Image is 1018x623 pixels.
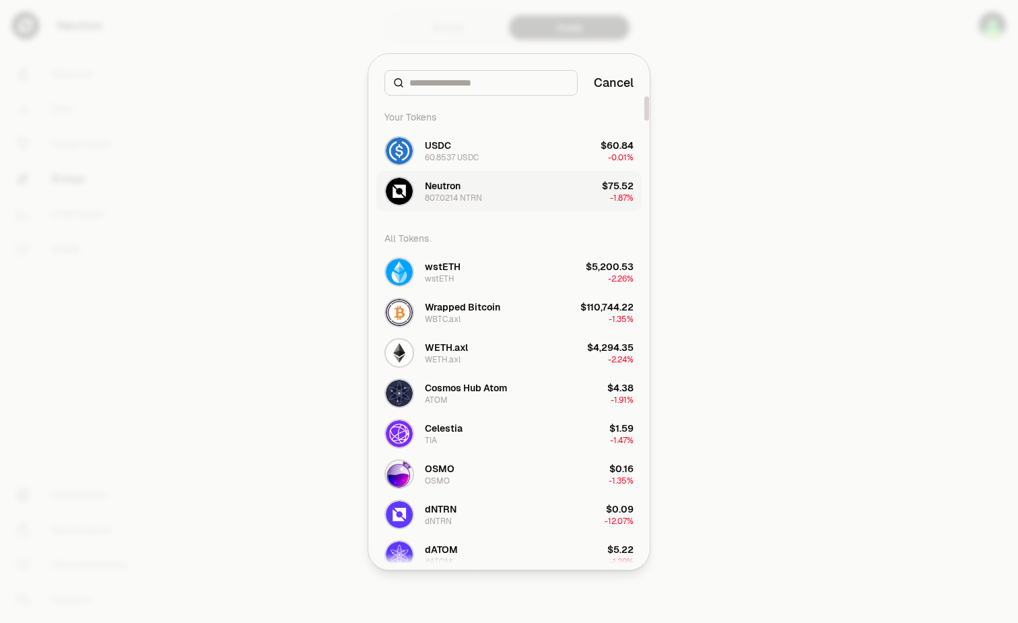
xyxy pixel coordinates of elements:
[425,260,461,273] div: wstETH
[601,139,634,152] div: $60.84
[386,299,413,326] img: WBTC.axl Logo
[609,476,634,486] span: -1.35%
[425,152,479,163] div: 60.8537 USDC
[376,494,642,535] button: dNTRN LogodNTRNdNTRN$0.09-12.07%
[386,178,413,205] img: NTRN Logo
[376,131,642,171] button: USDC LogoUSDC60.8537 USDC$60.84-0.01%
[386,461,413,488] img: OSMO Logo
[425,395,448,405] div: ATOM
[425,435,437,446] div: TIA
[376,454,642,494] button: OSMO LogoOSMOOSMO$0.16-1.35%
[609,422,634,435] div: $1.59
[425,476,450,486] div: OSMO
[425,502,456,516] div: dNTRN
[376,252,642,292] button: wstETH LogowstETHwstETH$5,200.53-2.26%
[376,292,642,333] button: WBTC.axl LogoWrapped BitcoinWBTC.axl$110,744.22-1.35%
[587,341,634,354] div: $4,294.35
[386,380,413,407] img: ATOM Logo
[386,339,413,366] img: WETH.axl Logo
[425,354,461,365] div: WETH.axl
[608,273,634,284] span: -2.26%
[386,542,413,568] img: dATOM Logo
[610,193,634,203] span: -1.87%
[607,381,634,395] div: $4.38
[425,300,500,314] div: Wrapped Bitcoin
[610,435,634,446] span: -1.47%
[425,543,458,556] div: dATOM
[594,73,634,92] button: Cancel
[425,179,461,193] div: Neutron
[611,395,634,405] span: -1.91%
[580,300,634,314] div: $110,744.22
[376,414,642,454] button: TIA LogoCelestiaTIA$1.59-1.47%
[605,516,634,527] span: -12.07%
[425,422,463,435] div: Celestia
[586,260,634,273] div: $5,200.53
[425,193,482,203] div: 807.0214 NTRN
[376,171,642,211] button: NTRN LogoNeutron807.0214 NTRN$75.52-1.87%
[425,273,454,284] div: wstETH
[609,556,634,567] span: -1.29%
[425,516,452,527] div: dNTRN
[386,501,413,528] img: dNTRN Logo
[607,543,634,556] div: $5.22
[602,179,634,193] div: $75.52
[609,462,634,476] div: $0.16
[376,535,642,575] button: dATOM LogodATOMdATOM$5.22-1.29%
[376,373,642,414] button: ATOM LogoCosmos Hub AtomATOM$4.38-1.91%
[376,225,642,252] div: All Tokens
[609,314,634,325] span: -1.35%
[386,420,413,447] img: TIA Logo
[425,556,452,567] div: dATOM
[425,462,454,476] div: OSMO
[376,104,642,131] div: Your Tokens
[425,314,461,325] div: WBTC.axl
[606,502,634,516] div: $0.09
[425,381,507,395] div: Cosmos Hub Atom
[608,354,634,365] span: -2.24%
[376,333,642,373] button: WETH.axl LogoWETH.axlWETH.axl$4,294.35-2.24%
[608,152,634,163] span: -0.01%
[386,259,413,286] img: wstETH Logo
[425,139,451,152] div: USDC
[425,341,468,354] div: WETH.axl
[386,137,413,164] img: USDC Logo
